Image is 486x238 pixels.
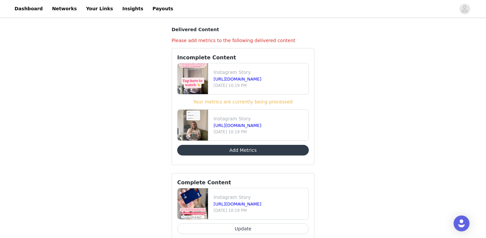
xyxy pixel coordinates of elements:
div: Open Intercom Messenger [454,215,469,231]
h4: Please add metrics to the following delivered content [172,37,314,44]
h3: Incomplete Content [177,54,309,62]
a: [URL][DOMAIN_NAME] [214,77,262,82]
button: Add Metrics [177,145,309,155]
img: file [178,188,208,219]
p: [DATE] 10:19 PM [214,83,306,89]
button: Update [177,223,309,234]
h3: Delivered Content [172,26,314,33]
a: Your Links [82,1,117,16]
a: [URL][DOMAIN_NAME] [214,123,262,128]
a: [URL][DOMAIN_NAME] [214,202,262,207]
img: file [178,110,208,141]
p: Instagram Story [214,115,306,122]
a: Payouts [148,1,177,16]
a: Insights [118,1,147,16]
span: Your metrics are currently being processed [193,99,293,104]
a: Networks [48,1,81,16]
a: Dashboard [11,1,47,16]
p: Instagram Story [214,69,306,76]
div: avatar [462,4,468,14]
h3: Complete Content [177,179,309,187]
p: Instagram Story [214,194,306,201]
img: file [178,63,208,94]
p: [DATE] 10:19 PM [214,129,306,135]
p: [DATE] 10:19 PM [214,208,306,213]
